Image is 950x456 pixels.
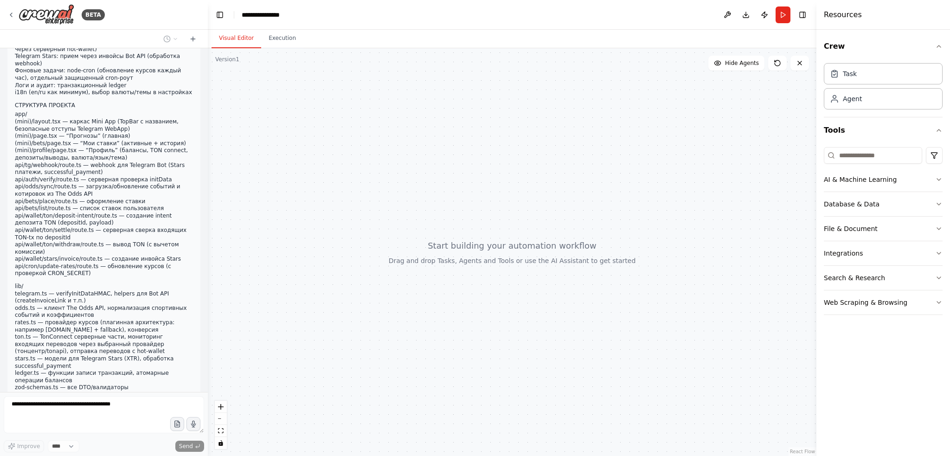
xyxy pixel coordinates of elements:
[15,53,193,67] li: Telegram Stars: прием через инвойсы Bot API (обработка webhook)
[824,273,885,283] div: Search & Research
[212,29,261,48] button: Visual Editor
[15,256,193,263] li: api/wallet/stars/invoice/route.ts — создание инвойса Stars
[15,89,193,96] li: i18n (en/ru как минимум), выбор валюты/темы в настройках
[15,370,193,384] li: ledger.ts — функции записи транзакций, атомарные операции балансов
[824,217,943,241] button: File & Document
[824,266,943,290] button: Search & Research
[261,29,303,48] button: Execution
[824,9,862,20] h4: Resources
[15,67,193,82] li: Фоновые задачи: node-cron (обновление курсов каждый час), отдельный защищенный cron-роут
[843,94,862,103] div: Agent
[15,283,193,392] li: lib/
[215,437,227,449] button: toggle interactivity
[242,10,288,19] nav: breadcrumb
[824,298,907,307] div: Web Scraping & Browsing
[15,355,193,370] li: stars.ts — модели для Telegram Stars (XTR), обработка successful_payment
[4,440,44,452] button: Improve
[82,9,105,20] div: BETA
[824,290,943,315] button: Web Scraping & Browsing
[186,33,200,45] button: Start a new chat
[15,133,193,140] li: (mini)/page.tsx — “Прогнозы” (главная)
[160,33,182,45] button: Switch to previous chat
[15,176,193,184] li: api/auth/verify/route.ts — серверная проверка initData
[824,192,943,216] button: Database & Data
[15,162,193,176] li: api/tg/webhook/route.ts — webhook для Telegram Bot (Stars платежи, successful_payment)
[15,183,193,198] li: api/odds/sync/route.ts — загрузка/обновление событий и котировок из The Odds API
[215,401,227,413] button: zoom in
[15,334,193,355] li: ton.ts — TonConnect серверные части, мониторинг входящих переводов через выбранный провайдер (тон...
[824,33,943,59] button: Crew
[215,413,227,425] button: zoom out
[15,198,193,206] li: api/bets/place/route.ts — оформление ставки
[170,417,184,431] button: Upload files
[824,167,943,192] button: AI & Machine Learning
[19,4,74,25] img: Logo
[843,69,857,78] div: Task
[215,425,227,437] button: fit view
[15,140,193,148] li: (mini)/bets/page.tsx — “Мои ставки” (активные + история)
[725,59,759,67] span: Hide Agents
[824,224,878,233] div: File & Document
[186,417,200,431] button: Click to speak your automation idea
[708,56,764,71] button: Hide Agents
[15,111,193,277] li: app/
[15,82,193,90] li: Логи и аудит: транзакционный ledger
[824,117,943,143] button: Tools
[15,241,193,256] li: api/wallet/ton/withdraw/route.ts — вывод TON (с вычетом комиссии)
[15,263,193,277] li: api/cron/update-rates/route.ts — обновление курсов (с проверкой CRON_SECRET)
[824,241,943,265] button: Integrations
[179,443,193,450] span: Send
[15,290,193,305] li: telegram.ts — verifyInitDataHMAC, helpers для Bot API (createInvoiceLink и т.п.)
[215,401,227,449] div: React Flow controls
[15,102,193,109] p: СТРУКТУРА ПРОЕКТА
[824,199,879,209] div: Database & Data
[15,118,193,133] li: (mini)/layout.tsx — каркас Mini App (TopBar с названием, безопасные отступы Telegram WebApp)
[15,212,193,227] li: api/wallet/ton/deposit-intent/route.ts — создание intent депозита TON (depositId, payload)
[824,143,943,322] div: Tools
[824,249,863,258] div: Integrations
[15,319,193,334] li: rates.ts — провайдер курсов (плагинная архитектура: например [DOMAIN_NAME] + fallback), конверсия
[824,59,943,117] div: Crew
[15,227,193,241] li: api/wallet/ton/settle/route.ts — серверная сверка входящих TON-tx по depositId
[15,147,193,161] li: (mini)/profile/page.tsx — “Профиль” (балансы, TON connect, депозиты/выводы, валюта/язык/тема)
[15,305,193,319] li: odds.ts — клиент The Odds API, нормализация спортивных событий и коэффициентов
[213,8,226,21] button: Hide left sidebar
[175,441,204,452] button: Send
[796,8,809,21] button: Hide right sidebar
[790,449,815,454] a: React Flow attribution
[15,205,193,212] li: api/bets/list/route.ts — список ставок пользователя
[215,56,239,63] div: Version 1
[17,443,40,450] span: Improve
[15,384,193,392] li: zod-schemas.ts — все DTO/валидаторы
[824,175,897,184] div: AI & Machine Learning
